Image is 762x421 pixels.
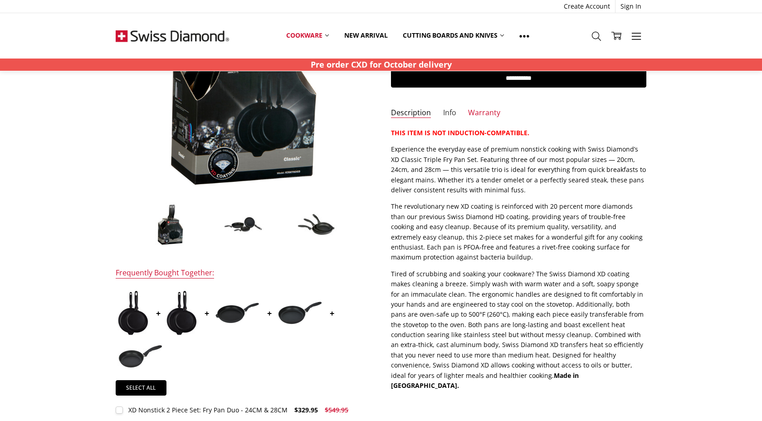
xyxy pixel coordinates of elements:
[293,210,339,239] img: XD Nonstick 3 Piece Fry Pan set - 20CM, 24CM & 28CM
[468,108,500,118] a: Warranty
[277,301,322,325] img: XD Nonstick Fry Pan 24cm
[395,25,512,45] a: Cutting boards and knives
[391,108,431,118] a: Description
[443,108,456,118] a: Info
[391,128,529,137] strong: THIS ITEM IS NOT INDUCTION-COMPATIBLE.
[391,201,646,262] p: The revolutionary new XD coating is reinforced with 20 percent more diamonds than our previous Sw...
[116,13,229,59] img: Free Shipping On Every Order
[166,290,197,336] img: XD Nonstick INDUCTION 2 Piece Set: Fry Pan Duo - 24CM & 28CM
[220,213,266,236] img: XD Nonstick 3 Piece Fry Pan set - 20CM, 24CM & 28CM
[278,25,337,45] a: Cookware
[116,380,166,396] a: Select all
[294,406,318,414] span: $329.95
[117,290,149,336] img: XD Nonstick 2 Piece Set: Fry Pan Duo - 24CM & 28CM
[311,59,452,70] strong: Pre order CXD for October delivery
[128,406,288,414] div: XD Nonstick 2 Piece Set: Fry Pan Duo - 24CM & 28CM
[155,202,186,247] img: XD Nonstick 3 Piece Fry Pan set - 20CM, 24CM & 28CM
[116,268,214,279] div: Frequently Bought Together:
[325,406,348,414] span: $549.95
[391,269,646,391] p: Tired of scrubbing and soaking your cookware? The Swiss Diamond XD coating makes cleaning a breez...
[337,25,395,45] a: New arrival
[512,25,537,46] a: Show All
[391,144,646,195] p: Experience the everyday ease of premium nonstick cooking with Swiss Diamond’s XD Classic Triple F...
[117,344,163,368] img: XD Nonstick Fry Pan 20cm
[215,302,260,324] img: XD Nonstick Fry Pan 28cm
